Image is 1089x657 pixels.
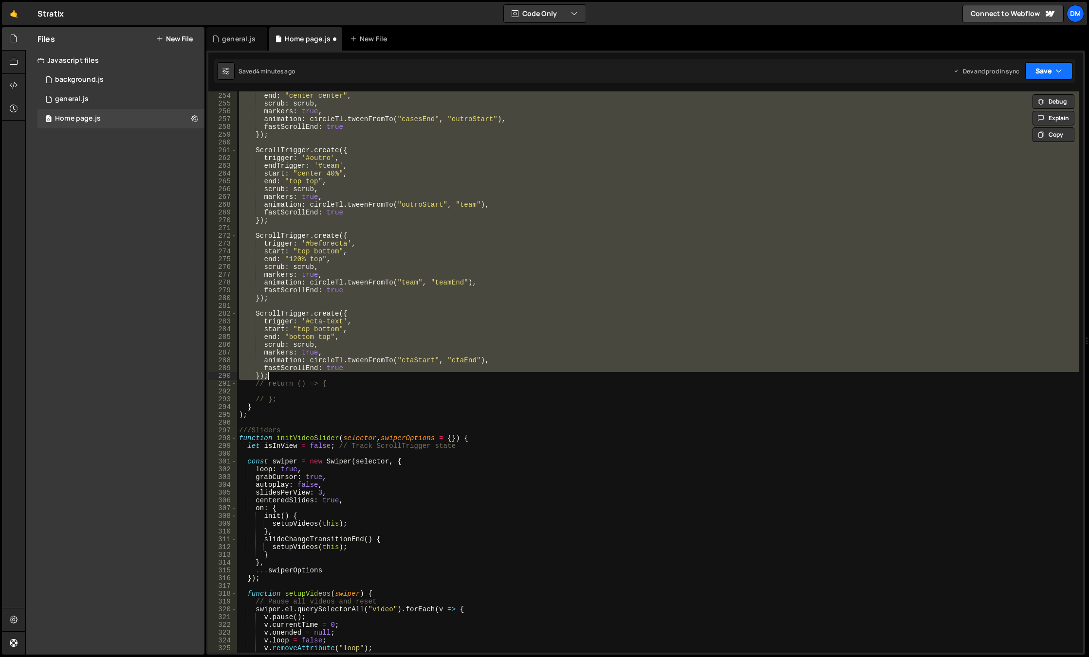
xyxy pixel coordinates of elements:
[208,100,237,107] div: 255
[350,34,391,44] div: New File
[208,644,237,652] div: 325
[208,349,237,356] div: 287
[208,450,237,458] div: 300
[208,123,237,131] div: 258
[208,310,237,318] div: 282
[208,146,237,154] div: 261
[208,434,237,442] div: 298
[208,535,237,543] div: 311
[208,590,237,598] div: 318
[1067,5,1084,22] a: Dm
[208,170,237,178] div: 264
[55,114,101,123] div: Home page.js
[208,341,237,349] div: 286
[962,5,1064,22] a: Connect to Webflow
[208,520,237,528] div: 309
[208,139,237,146] div: 260
[208,426,237,434] div: 297
[208,629,237,637] div: 323
[208,201,237,209] div: 268
[55,75,104,84] div: background.js
[208,411,237,419] div: 295
[208,473,237,481] div: 303
[208,559,237,567] div: 314
[285,34,331,44] div: Home page.js
[208,131,237,139] div: 259
[208,372,237,380] div: 290
[46,116,52,124] span: 0
[37,8,64,19] div: Stratix
[208,605,237,613] div: 320
[208,294,237,302] div: 280
[208,255,237,263] div: 275
[208,356,237,364] div: 288
[208,512,237,520] div: 308
[208,302,237,310] div: 281
[239,67,295,75] div: Saved
[208,178,237,185] div: 265
[1033,94,1074,109] button: Debug
[1025,62,1072,80] button: Save
[208,465,237,473] div: 302
[208,248,237,255] div: 274
[208,543,237,551] div: 312
[37,70,204,89] div: 16575/45066.js
[1033,127,1074,142] button: Copy
[208,637,237,644] div: 324
[208,193,237,201] div: 267
[208,240,237,248] div: 273
[208,567,237,574] div: 315
[208,232,237,240] div: 272
[2,2,26,25] a: 🤙
[208,504,237,512] div: 307
[208,613,237,621] div: 321
[208,380,237,388] div: 291
[37,109,204,128] div: 16575/45977.js
[504,5,586,22] button: Code Only
[222,34,256,44] div: general.js
[208,154,237,162] div: 262
[1033,111,1074,125] button: Explain
[208,419,237,426] div: 296
[37,34,55,44] h2: Files
[156,35,193,43] button: New File
[208,107,237,115] div: 256
[208,497,237,504] div: 306
[208,458,237,465] div: 301
[208,481,237,489] div: 304
[208,216,237,224] div: 270
[208,388,237,395] div: 292
[208,325,237,333] div: 284
[55,95,89,104] div: general.js
[208,162,237,170] div: 263
[208,209,237,216] div: 269
[208,489,237,497] div: 305
[208,395,237,403] div: 293
[208,364,237,372] div: 289
[208,318,237,325] div: 283
[208,551,237,559] div: 313
[256,67,295,75] div: 4 minutes ago
[26,51,204,70] div: Javascript files
[208,403,237,411] div: 294
[208,279,237,286] div: 278
[208,263,237,271] div: 276
[208,271,237,279] div: 277
[208,224,237,232] div: 271
[208,333,237,341] div: 285
[208,574,237,582] div: 316
[208,92,237,100] div: 254
[208,286,237,294] div: 279
[208,598,237,605] div: 319
[208,185,237,193] div: 266
[208,528,237,535] div: 310
[208,621,237,629] div: 322
[208,582,237,590] div: 317
[208,442,237,450] div: 299
[208,115,237,123] div: 257
[37,89,204,109] div: 16575/45802.js
[953,67,1019,75] div: Dev and prod in sync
